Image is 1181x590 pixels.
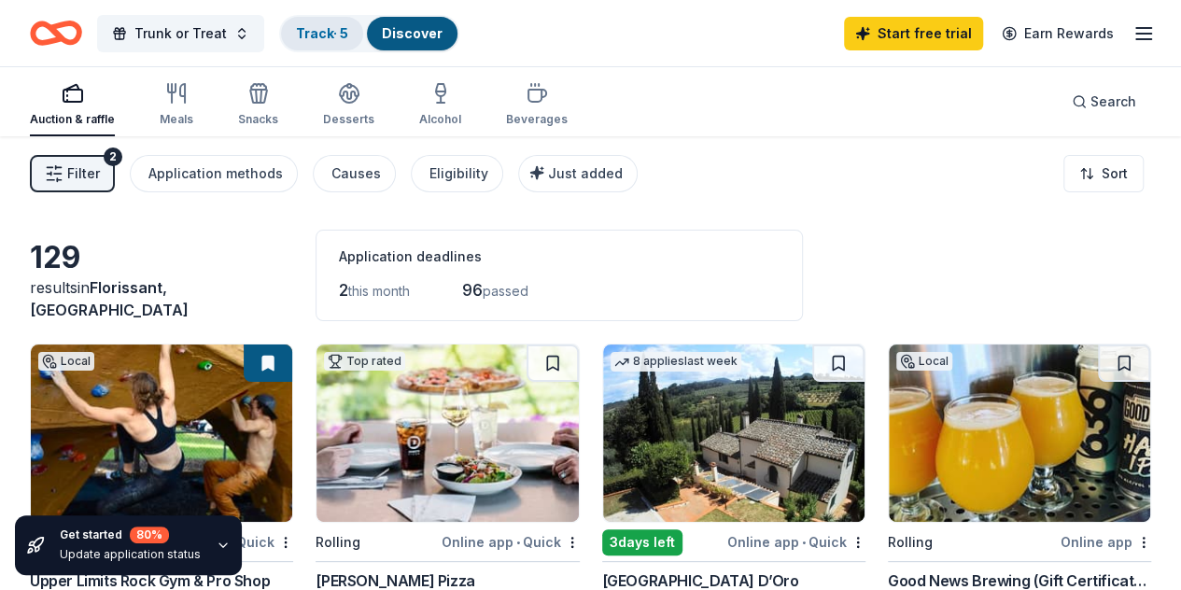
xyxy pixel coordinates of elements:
[506,75,568,136] button: Beverages
[518,155,638,192] button: Just added
[1102,162,1128,185] span: Sort
[611,352,741,372] div: 8 applies last week
[60,527,201,543] div: Get started
[506,112,568,127] div: Beverages
[348,283,410,299] span: this month
[130,527,169,543] div: 80 %
[1061,530,1151,554] div: Online app
[30,239,293,276] div: 129
[603,344,865,522] img: Image for Villa Sogni D’Oro
[30,155,115,192] button: Filter2
[238,112,278,127] div: Snacks
[60,547,201,562] div: Update application status
[411,155,503,192] button: Eligibility
[331,162,381,185] div: Causes
[1057,83,1151,120] button: Search
[30,112,115,127] div: Auction & raffle
[339,246,780,268] div: Application deadlines
[316,344,578,522] img: Image for Dewey's Pizza
[30,278,189,319] span: Florissant, [GEOGRAPHIC_DATA]
[30,278,189,319] span: in
[316,531,360,554] div: Rolling
[323,112,374,127] div: Desserts
[67,162,100,185] span: Filter
[296,25,348,41] a: Track· 5
[30,11,82,55] a: Home
[516,535,520,550] span: •
[896,352,952,371] div: Local
[30,276,293,321] div: results
[991,17,1125,50] a: Earn Rewards
[382,25,443,41] a: Discover
[844,17,983,50] a: Start free trial
[888,531,933,554] div: Rolling
[429,162,488,185] div: Eligibility
[31,344,292,522] img: Image for Upper Limits Rock Gym & Pro Shop
[38,352,94,371] div: Local
[160,112,193,127] div: Meals
[1090,91,1136,113] span: Search
[97,15,264,52] button: Trunk or Treat
[238,75,278,136] button: Snacks
[442,530,580,554] div: Online app Quick
[548,165,623,181] span: Just added
[419,112,461,127] div: Alcohol
[727,530,865,554] div: Online app Quick
[130,155,298,192] button: Application methods
[323,75,374,136] button: Desserts
[324,352,405,371] div: Top rated
[462,280,483,300] span: 96
[419,75,461,136] button: Alcohol
[134,22,227,45] span: Trunk or Treat
[802,535,806,550] span: •
[148,162,283,185] div: Application methods
[602,529,682,555] div: 3 days left
[30,75,115,136] button: Auction & raffle
[483,283,528,299] span: passed
[160,75,193,136] button: Meals
[1063,155,1144,192] button: Sort
[339,280,348,300] span: 2
[279,15,459,52] button: Track· 5Discover
[889,344,1150,522] img: Image for Good News Brewing (Gift Certificate Donation)
[313,155,396,192] button: Causes
[104,147,122,166] div: 2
